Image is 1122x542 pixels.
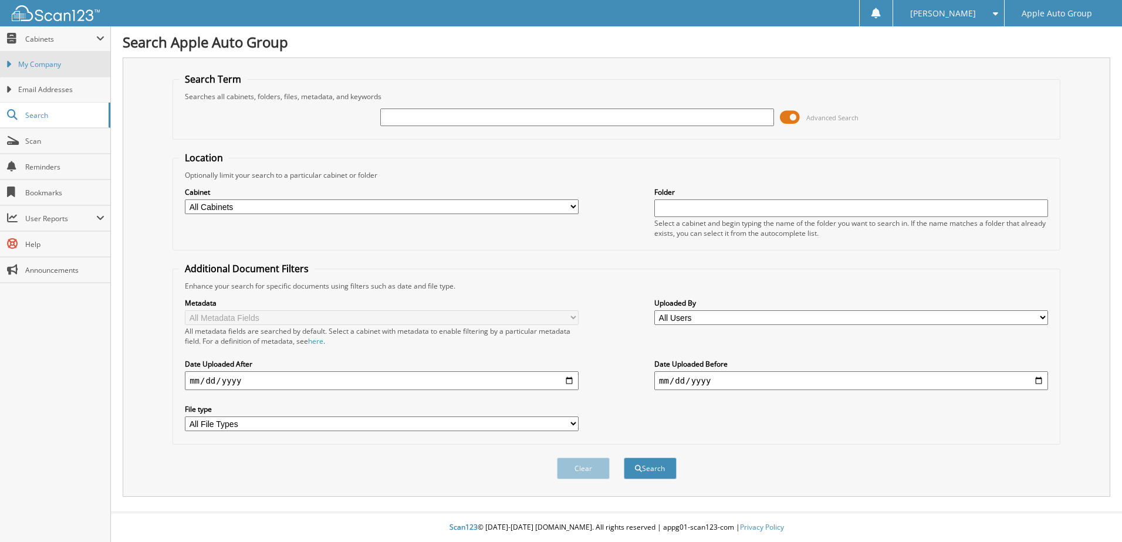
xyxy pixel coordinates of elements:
[25,188,104,198] span: Bookmarks
[25,110,103,120] span: Search
[1063,486,1122,542] iframe: Chat Widget
[654,187,1048,197] label: Folder
[185,298,579,308] label: Metadata
[12,5,100,21] img: scan123-logo-white.svg
[18,59,104,70] span: My Company
[111,513,1122,542] div: © [DATE]-[DATE] [DOMAIN_NAME]. All rights reserved | appg01-scan123-com |
[179,73,247,86] legend: Search Term
[25,136,104,146] span: Scan
[806,113,859,122] span: Advanced Search
[185,187,579,197] label: Cabinet
[25,34,96,44] span: Cabinets
[185,404,579,414] label: File type
[185,359,579,369] label: Date Uploaded After
[179,281,1054,291] div: Enhance your search for specific documents using filters such as date and file type.
[179,170,1054,180] div: Optionally limit your search to a particular cabinet or folder
[740,522,784,532] a: Privacy Policy
[25,162,104,172] span: Reminders
[123,32,1110,52] h1: Search Apple Auto Group
[308,336,323,346] a: here
[1022,10,1092,17] span: Apple Auto Group
[654,298,1048,308] label: Uploaded By
[654,359,1048,369] label: Date Uploaded Before
[185,371,579,390] input: start
[179,262,315,275] legend: Additional Document Filters
[18,84,104,95] span: Email Addresses
[450,522,478,532] span: Scan123
[185,326,579,346] div: All metadata fields are searched by default. Select a cabinet with metadata to enable filtering b...
[654,371,1048,390] input: end
[179,92,1054,101] div: Searches all cabinets, folders, files, metadata, and keywords
[557,458,610,479] button: Clear
[624,458,677,479] button: Search
[910,10,976,17] span: [PERSON_NAME]
[654,218,1048,238] div: Select a cabinet and begin typing the name of the folder you want to search in. If the name match...
[179,151,229,164] legend: Location
[25,239,104,249] span: Help
[25,214,96,223] span: User Reports
[25,265,104,275] span: Announcements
